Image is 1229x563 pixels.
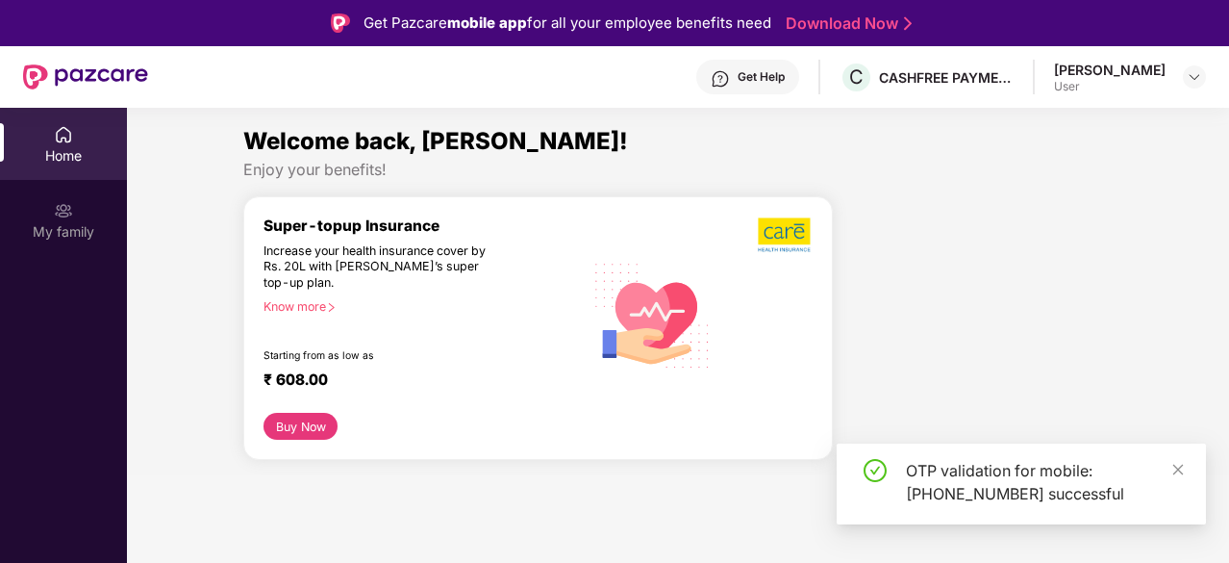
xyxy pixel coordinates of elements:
[758,217,813,253] img: b5dec4f62d2307b9de63beb79f102df3.png
[849,65,864,89] span: C
[738,69,785,85] div: Get Help
[711,69,730,89] img: svg+xml;base64,PHN2ZyBpZD0iSGVscC0zMngzMiIgeG1sbnM9Imh0dHA6Ly93d3cudzMub3JnLzIwMDAvc3ZnIiB3aWR0aD...
[331,13,350,33] img: Logo
[1187,69,1202,85] img: svg+xml;base64,PHN2ZyBpZD0iRHJvcGRvd24tMzJ4MzIiIHhtbG5zPSJodHRwOi8vd3d3LnczLm9yZy8yMDAwL3N2ZyIgd2...
[263,371,564,394] div: ₹ 608.00
[447,13,527,32] strong: mobile app
[263,299,572,313] div: Know more
[54,125,73,144] img: svg+xml;base64,PHN2ZyBpZD0iSG9tZSIgeG1sbnM9Imh0dHA6Ly93d3cudzMub3JnLzIwMDAvc3ZnIiB3aWR0aD0iMjAiIG...
[263,413,338,440] button: Buy Now
[906,459,1183,505] div: OTP validation for mobile: [PHONE_NUMBER] successful
[904,13,912,34] img: Stroke
[786,13,906,34] a: Download Now
[879,68,1014,87] div: CASHFREE PAYMENTS INDIA PVT. LTD.
[54,201,73,220] img: svg+xml;base64,PHN2ZyB3aWR0aD0iMjAiIGhlaWdodD0iMjAiIHZpZXdCb3g9IjAgMCAyMCAyMCIgZmlsbD0ibm9uZSIgeG...
[243,127,628,155] span: Welcome back, [PERSON_NAME]!
[263,217,584,235] div: Super-topup Insurance
[1054,61,1166,79] div: [PERSON_NAME]
[584,244,721,384] img: svg+xml;base64,PHN2ZyB4bWxucz0iaHR0cDovL3d3dy53My5vcmcvMjAwMC9zdmciIHhtbG5zOnhsaW5rPSJodHRwOi8vd3...
[243,160,1113,180] div: Enjoy your benefits!
[1171,463,1185,476] span: close
[326,302,337,313] span: right
[263,349,502,363] div: Starting from as low as
[864,459,887,482] span: check-circle
[1054,79,1166,94] div: User
[263,243,501,292] div: Increase your health insurance cover by Rs. 20L with [PERSON_NAME]’s super top-up plan.
[23,64,148,90] img: New Pazcare Logo
[364,12,771,35] div: Get Pazcare for all your employee benefits need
